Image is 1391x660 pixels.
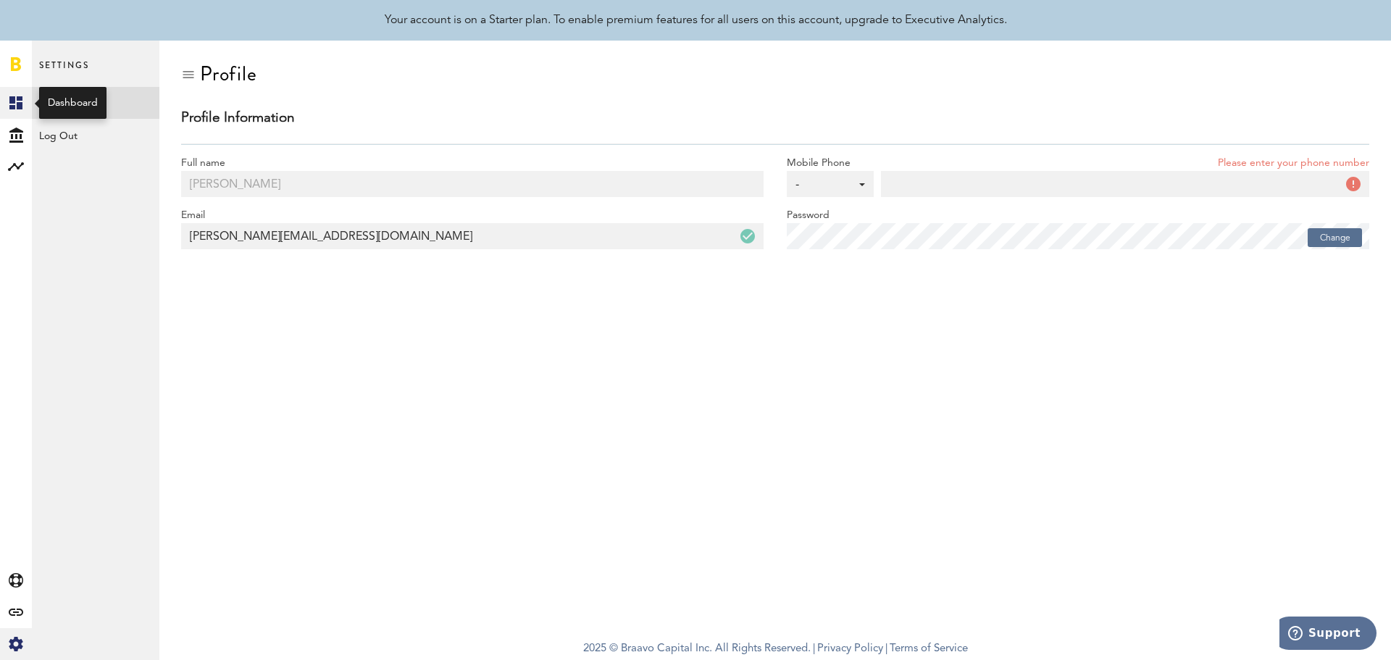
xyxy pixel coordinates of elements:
[48,96,98,110] div: Dashboard
[890,643,968,654] a: Terms of Service
[787,156,1369,171] label: Mobile Phone
[385,12,1007,29] div: Your account is on a Starter plan. To enable premium features for all users on this account, upgr...
[787,208,1369,223] label: Password
[181,111,1369,133] div: Profile Information
[1279,617,1377,653] iframe: Opens a widget where you can find more information
[1218,156,1369,171] div: Please enter your phone number
[181,208,764,223] label: Email
[817,643,883,654] a: Privacy Policy
[200,62,257,85] div: Profile
[795,178,851,192] div: -
[1308,228,1362,247] button: Change
[39,57,89,87] span: Settings
[583,638,811,660] span: 2025 © Braavo Capital Inc. All Rights Reserved.
[32,87,159,119] a: Profile
[181,156,764,171] label: Full name
[32,119,159,145] div: Log Out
